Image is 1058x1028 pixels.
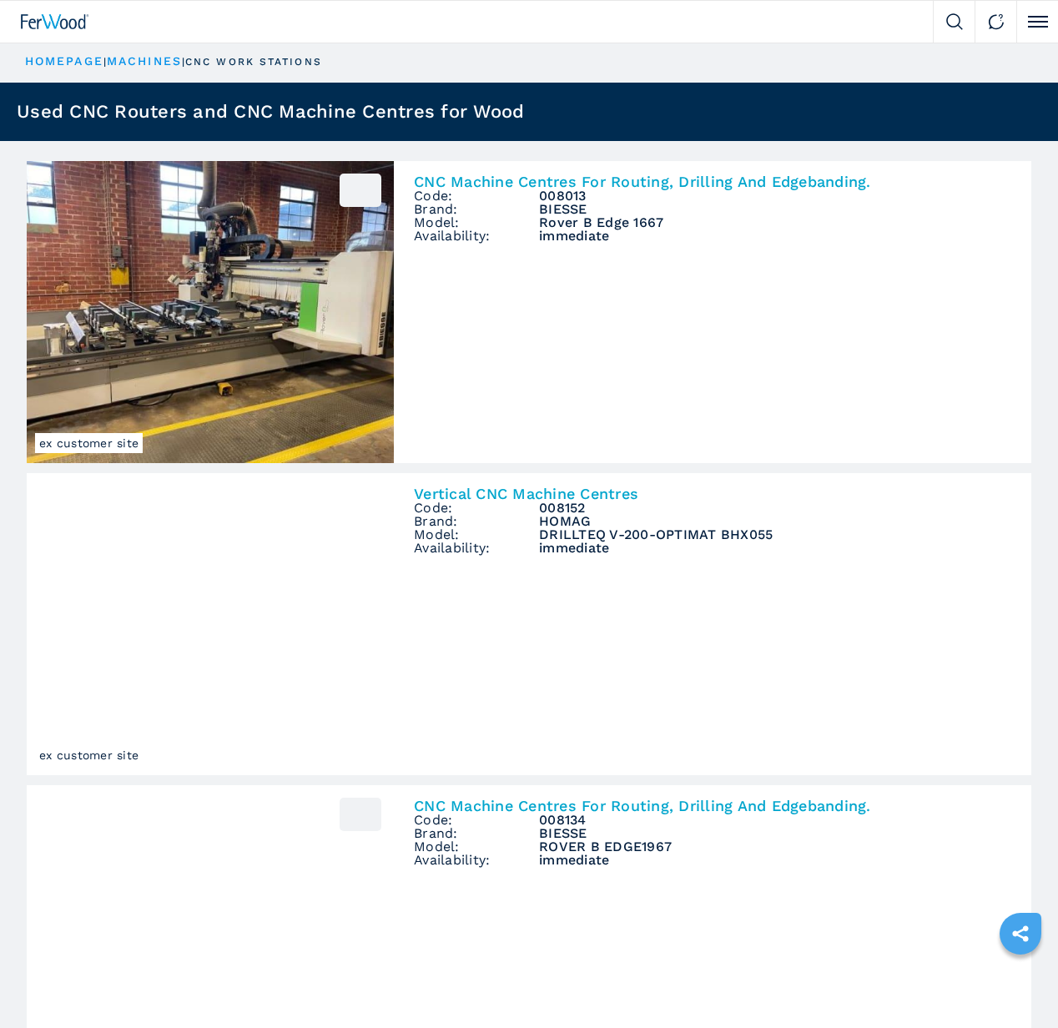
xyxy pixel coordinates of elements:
[539,515,1011,528] h3: HOMAG
[35,433,143,453] span: ex customer site
[21,14,89,29] img: Ferwood
[539,542,1011,555] span: immediate
[539,814,1011,827] h3: 008134
[27,161,1031,463] a: CNC Machine Centres For Routing, Drilling And Edgebanding. BIESSE Rover B Edge 1667ex customer si...
[539,203,1011,216] h3: BIESSE
[988,13,1005,30] img: Contact us
[539,854,1011,867] span: immediate
[414,542,539,555] span: Availability:
[414,854,539,867] span: Availability:
[414,827,539,840] span: Brand:
[27,161,394,463] img: CNC Machine Centres For Routing, Drilling And Edgebanding. BIESSE Rover B Edge 1667
[414,216,539,229] span: Model:
[103,56,107,68] span: |
[414,799,1011,814] h2: CNC Machine Centres For Routing, Drilling And Edgebanding.
[185,55,322,69] p: cnc work stations
[35,745,143,765] span: ex customer site
[414,486,1011,501] h2: Vertical CNC Machine Centres
[539,216,1011,229] h3: Rover B Edge 1667
[414,203,539,216] span: Brand:
[414,174,1011,189] h2: CNC Machine Centres For Routing, Drilling And Edgebanding.
[414,528,539,542] span: Model:
[414,189,539,203] span: Code:
[414,814,539,827] span: Code:
[25,54,103,68] a: HOMEPAGE
[539,827,1011,840] h3: BIESSE
[539,501,1011,515] h3: 008152
[414,515,539,528] span: Brand:
[182,56,185,68] span: |
[539,229,1011,243] span: immediate
[107,54,182,68] a: machines
[539,840,1011,854] h3: ROVER B EDGE1967
[17,103,524,121] h1: Used CNC Routers and CNC Machine Centres for Wood
[1016,1,1058,43] button: Click to toggle menu
[539,528,1011,542] h3: DRILLTEQ V-200-OPTIMAT BHX055
[539,189,1011,203] h3: 008013
[414,840,539,854] span: Model:
[414,501,539,515] span: Code:
[414,229,539,243] span: Availability:
[27,473,1031,775] a: Vertical CNC Machine Centres HOMAG DRILLTEQ V-200-OPTIMAT BHX055ex customer siteVertical CNC Mach...
[946,13,963,30] img: Search
[1000,913,1041,955] a: sharethis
